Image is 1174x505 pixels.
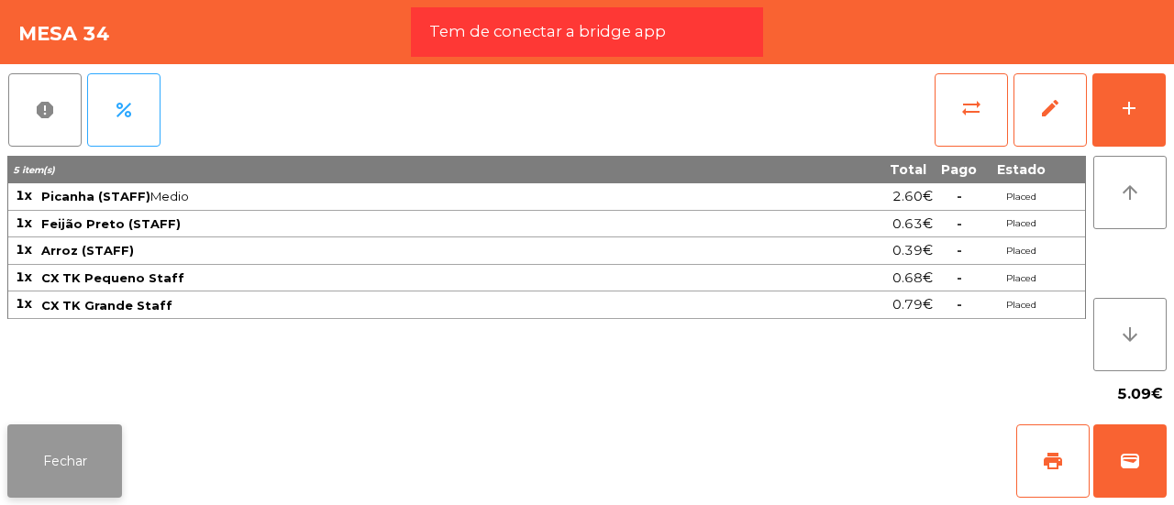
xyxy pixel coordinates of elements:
td: Placed [984,211,1058,238]
td: Placed [984,237,1058,265]
th: Pago [934,156,984,183]
span: Feijão Preto (STAFF) [41,216,181,231]
span: Medio [41,189,705,203]
i: arrow_downward [1119,324,1141,346]
span: CX TK Grande Staff [41,298,172,313]
button: sync_alt [935,73,1008,147]
span: 0.68€ [892,266,933,291]
button: report [8,73,82,147]
span: 0.79€ [892,292,933,317]
span: Picanha (STAFF) [41,189,150,203]
td: Placed [984,291,1058,319]
i: arrow_upward [1119,181,1141,203]
span: - [957,296,962,313]
button: wallet [1093,424,1167,498]
span: print [1042,450,1064,472]
span: - [957,269,962,286]
span: 1x [16,187,32,203]
th: Estado [984,156,1058,183]
span: 1x [16,241,32,258]
span: edit [1039,97,1061,119]
h4: Mesa 34 [18,20,110,48]
span: 1x [16,295,32,312]
span: wallet [1119,450,1141,472]
button: print [1016,424,1090,498]
button: Fechar [7,424,122,498]
span: - [957,188,962,204]
button: add [1092,73,1166,147]
span: 0.63€ [892,212,933,236]
span: - [957,242,962,258]
span: Tem de conectar a bridge app [429,20,666,43]
div: add [1118,97,1140,119]
th: Total [707,156,934,183]
span: 1x [16,214,32,231]
span: Arroz (STAFF) [41,243,134,258]
button: arrow_upward [1093,156,1167,229]
button: edit [1013,73,1087,147]
td: Placed [984,183,1058,211]
button: arrow_downward [1093,298,1167,371]
span: 5.09€ [1117,380,1163,408]
span: 2.60€ [892,184,933,209]
button: percent [87,73,161,147]
span: 5 item(s) [13,164,55,176]
span: percent [113,99,135,121]
span: CX TK Pequeno Staff [41,270,184,285]
span: 1x [16,269,32,285]
span: sync_alt [960,97,982,119]
td: Placed [984,265,1058,292]
span: report [34,99,56,121]
span: 0.39€ [892,238,933,263]
span: - [957,215,962,232]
